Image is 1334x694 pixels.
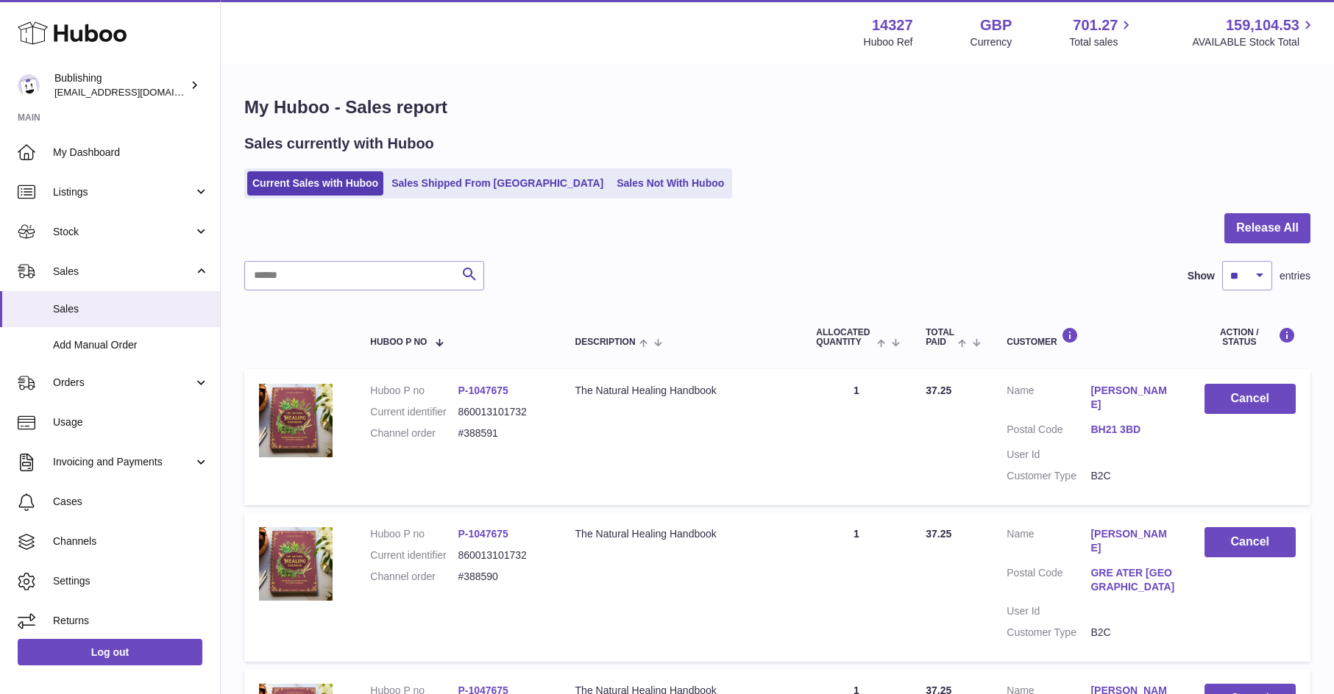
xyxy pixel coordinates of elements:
dt: Customer Type [1007,469,1090,483]
span: Listings [53,185,194,199]
span: Total paid [926,328,954,347]
span: Orders [53,376,194,390]
div: Action / Status [1204,327,1296,347]
span: Usage [53,415,209,429]
dt: Channel order [370,570,458,584]
span: 159,104.53 [1226,15,1299,35]
dt: User Id [1007,604,1090,618]
div: Customer [1007,327,1174,347]
a: 701.27 Total sales [1069,15,1135,49]
a: [PERSON_NAME] [1090,527,1174,555]
dt: Name [1007,384,1090,415]
span: entries [1280,269,1310,283]
dd: B2C [1090,626,1174,640]
span: AVAILABLE Stock Total [1192,35,1316,49]
span: Returns [53,614,209,628]
dt: Customer Type [1007,626,1090,640]
a: [PERSON_NAME] [1090,384,1174,412]
span: 701.27 [1073,15,1118,35]
a: Sales Shipped From [GEOGRAPHIC_DATA] [386,171,609,196]
dt: Postal Code [1007,566,1090,598]
img: maricar@bublishing.com [18,74,40,96]
span: Total sales [1069,35,1135,49]
span: Sales [53,302,209,316]
dt: Postal Code [1007,423,1090,440]
strong: 14327 [872,15,913,35]
a: Sales Not With Huboo [611,171,729,196]
h1: My Huboo - Sales report [244,96,1310,119]
dt: Channel order [370,426,458,440]
a: P-1047675 [458,528,508,540]
span: Stock [53,225,194,239]
dt: Huboo P no [370,527,458,541]
dt: User Id [1007,448,1090,462]
button: Release All [1224,213,1310,243]
img: 1749741825.png [259,384,333,457]
a: BH21 3BD [1090,423,1174,437]
td: 1 [801,369,911,504]
span: ALLOCATED Quantity [816,328,873,347]
span: Sales [53,265,194,279]
dd: #388591 [458,426,545,440]
label: Show [1188,269,1215,283]
div: The Natural Healing Handbook [575,527,787,541]
dd: #388590 [458,570,545,584]
dt: Current identifier [370,405,458,419]
img: 1749741825.png [259,527,333,601]
strong: GBP [980,15,1012,35]
span: [EMAIL_ADDRESS][DOMAIN_NAME] [54,86,216,98]
h2: Sales currently with Huboo [244,134,434,154]
div: Currency [971,35,1012,49]
a: 159,104.53 AVAILABLE Stock Total [1192,15,1316,49]
dt: Current identifier [370,548,458,562]
span: 37.25 [926,384,951,396]
div: Bublishing [54,71,187,99]
span: 37.25 [926,528,951,540]
dt: Huboo P no [370,384,458,398]
a: GRE ATER [GEOGRAPHIC_DATA] [1090,566,1174,594]
span: My Dashboard [53,146,209,160]
button: Cancel [1204,527,1296,557]
a: Log out [18,639,202,665]
div: Huboo Ref [864,35,913,49]
dd: 860013101732 [458,548,545,562]
span: Channels [53,534,209,548]
span: Add Manual Order [53,338,209,352]
span: Huboo P no [370,337,427,347]
dt: Name [1007,527,1090,559]
span: Invoicing and Payments [53,455,194,469]
dd: B2C [1090,469,1174,483]
span: Description [575,337,636,347]
a: P-1047675 [458,384,508,396]
span: Settings [53,574,209,588]
a: Current Sales with Huboo [247,171,383,196]
span: Cases [53,495,209,509]
div: The Natural Healing Handbook [575,384,787,398]
td: 1 [801,512,911,662]
dd: 860013101732 [458,405,545,419]
button: Cancel [1204,384,1296,414]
